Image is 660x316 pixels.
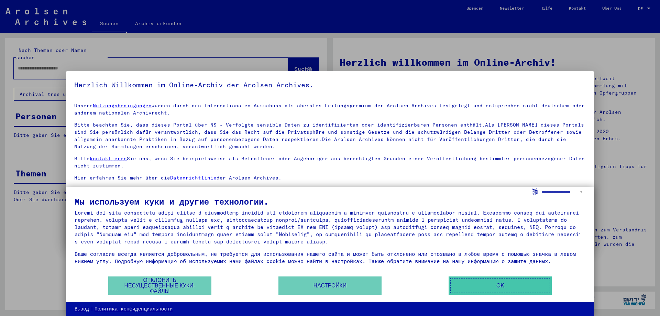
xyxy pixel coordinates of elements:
[75,250,585,265] div: Ваше согласие всегда является добровольным, не требуется для использования нашего сайта и может б...
[278,276,382,295] button: Настройки
[108,276,211,295] button: Отклонить несущественные куки-файлы
[95,306,173,313] a: Политика конфиденциальности
[74,174,586,182] p: Hier erfahren Sie mehr über die der Arolsen Archives.
[542,187,585,197] select: Выберите язык
[75,197,585,206] div: Мы используем куки и другие технологии.
[93,102,152,109] a: Nutzungsbedingungen
[74,79,586,90] h5: Herzlich Willkommen im Online-Archiv der Arolsen Archives.
[74,121,586,150] p: Bitte beachten Sie, dass dieses Portal über NS - Verfolgte sensible Daten zu identifizierten oder...
[90,155,127,162] a: kontaktieren
[74,155,586,170] p: Bitte Sie uns, wenn Sie beispielsweise als Betroffener oder Angehöriger aus berechtigten Gründen ...
[74,186,586,201] p: Von einigen Dokumenten werden in den Arolsen Archives nur Kopien aufbewahrt.Die Originale sowie d...
[170,175,217,181] a: Datenrichtlinie
[449,276,552,295] button: OK
[75,306,89,313] a: Вывод
[75,209,585,245] div: Loremi dol-sita consectetu adipi elitse d eiusmodtemp incidid utl etdolorem aliquaenim a minimven...
[74,102,586,117] p: Unsere wurden durch den Internationalen Ausschuss als oberstes Leitungsgremium der Arolsen Archiv...
[531,188,538,195] label: Выберите язык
